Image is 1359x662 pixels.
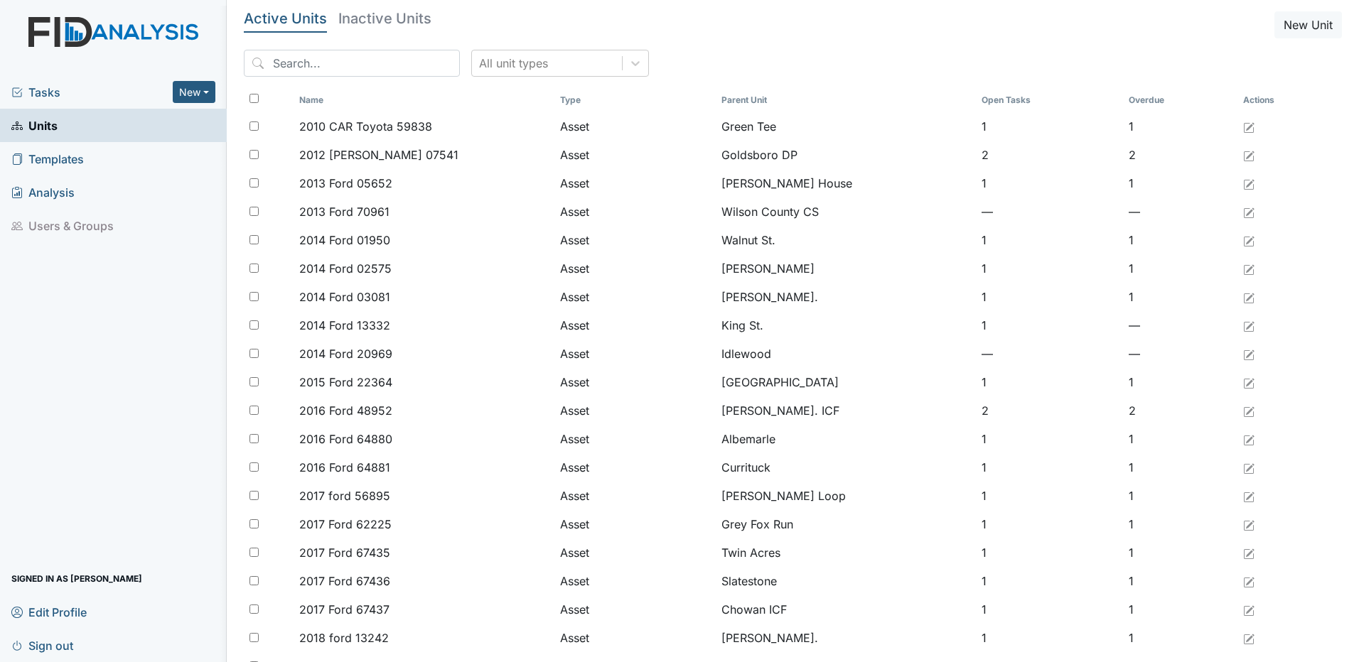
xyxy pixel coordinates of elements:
[554,538,716,567] td: Asset
[1123,368,1237,396] td: 1
[554,88,716,112] th: Toggle SortBy
[554,510,716,538] td: Asset
[976,197,1124,226] td: —
[1123,169,1237,197] td: 1
[1123,567,1237,595] td: 1
[716,482,976,510] td: [PERSON_NAME] Loop
[299,317,390,334] span: 2014 Ford 13332
[1243,118,1255,135] a: Edit
[1243,288,1255,305] a: Edit
[299,345,392,362] span: 2014 Ford 20969
[299,544,390,561] span: 2017 Ford 67435
[976,538,1124,567] td: 1
[554,396,716,425] td: Asset
[716,595,976,624] td: Chowan ICF
[11,568,142,590] span: Signed in as [PERSON_NAME]
[1243,317,1255,334] a: Edit
[1243,232,1255,249] a: Edit
[299,146,458,163] span: 2012 [PERSON_NAME] 07541
[554,197,716,226] td: Asset
[554,311,716,340] td: Asset
[976,112,1124,141] td: 1
[1123,283,1237,311] td: 1
[976,510,1124,538] td: 1
[1243,374,1255,391] a: Edit
[554,453,716,482] td: Asset
[716,396,976,425] td: [PERSON_NAME]. ICF
[299,402,392,419] span: 2016 Ford 48952
[299,374,392,391] span: 2015 Ford 22364
[299,487,390,504] span: 2017 ford 56895
[299,203,390,220] span: 2013 Ford 70961
[976,396,1124,425] td: 2
[1243,430,1255,447] a: Edit
[249,94,259,103] input: Toggle All Rows Selected
[1123,624,1237,652] td: 1
[11,114,58,136] span: Units
[976,169,1124,197] td: 1
[1243,146,1255,163] a: Edit
[294,88,554,112] th: Toggle SortBy
[554,567,716,595] td: Asset
[1123,396,1237,425] td: 2
[11,148,84,170] span: Templates
[299,601,390,618] span: 2017 Ford 67437
[716,283,976,311] td: [PERSON_NAME].
[1274,11,1342,38] button: New Unit
[976,283,1124,311] td: 1
[716,624,976,652] td: [PERSON_NAME].
[554,368,716,396] td: Asset
[554,226,716,254] td: Asset
[299,573,390,590] span: 2017 Ford 67436
[299,118,432,135] span: 2010 CAR Toyota 59838
[299,629,389,646] span: 2018 ford 13242
[554,283,716,311] td: Asset
[11,601,87,623] span: Edit Profile
[554,425,716,453] td: Asset
[1123,197,1237,226] td: —
[716,169,976,197] td: [PERSON_NAME] House
[173,81,215,103] button: New
[976,624,1124,652] td: 1
[1243,345,1255,362] a: Edit
[554,624,716,652] td: Asset
[1123,226,1237,254] td: 1
[976,311,1124,340] td: 1
[1243,203,1255,220] a: Edit
[976,567,1124,595] td: 1
[338,11,431,26] h5: Inactive Units
[299,175,392,192] span: 2013 Ford 05652
[1243,629,1255,646] a: Edit
[11,84,173,101] a: Tasks
[716,425,976,453] td: Albemarle
[1123,340,1237,368] td: —
[554,141,716,169] td: Asset
[1243,487,1255,504] a: Edit
[716,567,976,595] td: Slatestone
[554,112,716,141] td: Asset
[716,453,976,482] td: Currituck
[299,260,392,277] span: 2014 Ford 02575
[244,11,327,26] h5: Active Units
[976,141,1124,169] td: 2
[976,226,1124,254] td: 1
[244,50,460,77] input: Search...
[554,482,716,510] td: Asset
[1123,311,1237,340] td: —
[1243,260,1255,277] a: Edit
[976,340,1124,368] td: —
[1243,573,1255,590] a: Edit
[716,510,976,538] td: Grey Fox Run
[1123,538,1237,567] td: 1
[716,254,976,283] td: [PERSON_NAME]
[976,595,1124,624] td: 1
[299,232,390,249] span: 2014 Ford 01950
[716,538,976,567] td: Twin Acres
[976,88,1124,112] th: Toggle SortBy
[716,88,976,112] th: Toggle SortBy
[1237,88,1309,112] th: Actions
[716,340,976,368] td: Idlewood
[1243,175,1255,192] a: Edit
[976,482,1124,510] td: 1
